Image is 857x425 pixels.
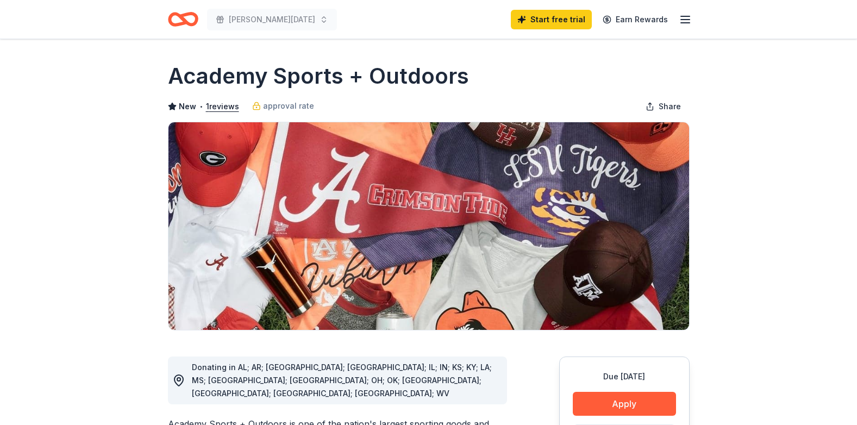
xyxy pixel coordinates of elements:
span: approval rate [263,99,314,112]
span: • [199,102,203,111]
h1: Academy Sports + Outdoors [168,61,469,91]
img: Image for Academy Sports + Outdoors [168,122,689,330]
button: [PERSON_NAME][DATE] [207,9,337,30]
a: Home [168,7,198,32]
a: Start free trial [511,10,592,29]
button: Share [637,96,690,117]
button: 1reviews [206,100,239,113]
span: New [179,100,196,113]
div: Due [DATE] [573,370,676,383]
span: [PERSON_NAME][DATE] [229,13,315,26]
span: Share [659,100,681,113]
button: Apply [573,392,676,416]
a: Earn Rewards [596,10,674,29]
span: Donating in AL; AR; [GEOGRAPHIC_DATA]; [GEOGRAPHIC_DATA]; IL; IN; KS; KY; LA; MS; [GEOGRAPHIC_DAT... [192,362,492,398]
a: approval rate [252,99,314,112]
